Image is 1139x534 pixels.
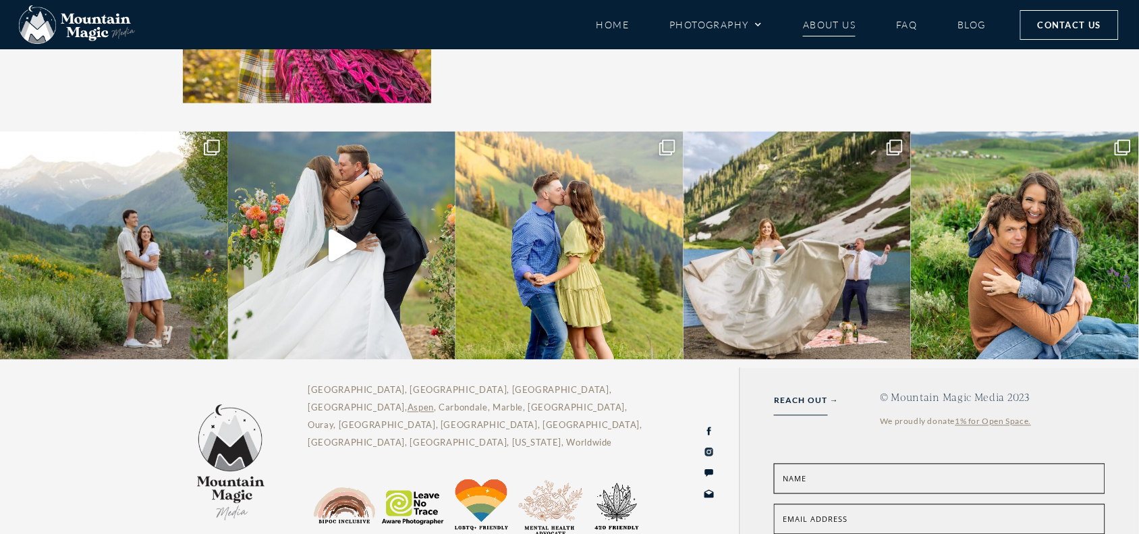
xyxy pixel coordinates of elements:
[783,514,822,525] span: Email ad
[228,132,456,360] a: Play
[783,474,802,484] span: Nam
[19,5,135,45] img: Mountain Magic Media photography logo Crested Butte Photographer
[684,132,912,360] a: Clone
[822,514,848,525] span: dress
[204,140,220,156] svg: Clone
[455,132,684,360] img: So thrilled to be celebrating Megan & Noah today! We’ve been a little MIA off insta this summer, ...
[896,13,917,36] a: FAQ
[1020,10,1119,40] a: Contact Us
[803,13,856,36] a: About Us
[669,13,762,36] a: Photography
[955,417,1032,427] a: 1% for Open Space.
[880,392,1105,404] h4: © Mountain Magic Media 2023
[329,230,357,262] svg: Play
[911,132,1139,360] img: Celebrated 5 years of marriage yesterday, and dang how lucky are we that it just keeps getting be...
[228,132,456,360] img: Snippets from @megan.schindler16 & @jnoah.schindler #crestedbuttewedding 🤍 Planning, Design, Rent...
[887,140,903,156] svg: Clone
[911,132,1139,360] a: Clone
[958,13,987,36] a: Blog
[684,132,912,360] img: Consider this our checklist, our heart’s wishlist, for your incredible wedding day: - We hope you...
[1038,18,1101,32] span: Contact Us
[880,414,1105,430] div: We proudly donate
[774,394,839,408] a: REACH OUT →
[596,13,987,36] nav: Menu
[659,140,675,156] svg: Clone
[308,381,655,452] p: [GEOGRAPHIC_DATA], [GEOGRAPHIC_DATA], [GEOGRAPHIC_DATA], [GEOGRAPHIC_DATA], , Carbondale, Marble,...
[596,13,630,36] a: Home
[408,402,434,413] a: Aspen
[455,132,684,360] a: Clone
[802,474,806,484] span: e
[1115,140,1131,156] svg: Clone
